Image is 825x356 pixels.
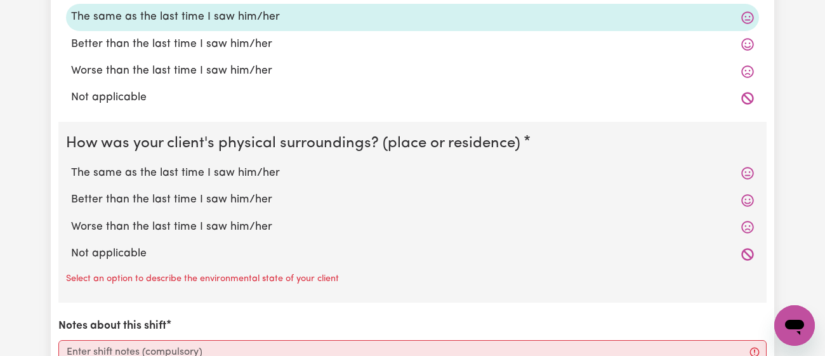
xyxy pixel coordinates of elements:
[58,318,166,334] label: Notes about this shift
[66,132,525,155] legend: How was your client's physical surroundings? (place or residence)
[71,165,754,181] label: The same as the last time I saw him/her
[774,305,815,346] iframe: Button to launch messaging window
[71,63,754,79] label: Worse than the last time I saw him/her
[66,272,339,286] p: Select an option to describe the environmental state of your client
[71,36,754,53] label: Better than the last time I saw him/her
[71,9,754,25] label: The same as the last time I saw him/her
[71,89,754,106] label: Not applicable
[71,192,754,208] label: Better than the last time I saw him/her
[71,246,754,262] label: Not applicable
[71,219,754,235] label: Worse than the last time I saw him/her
